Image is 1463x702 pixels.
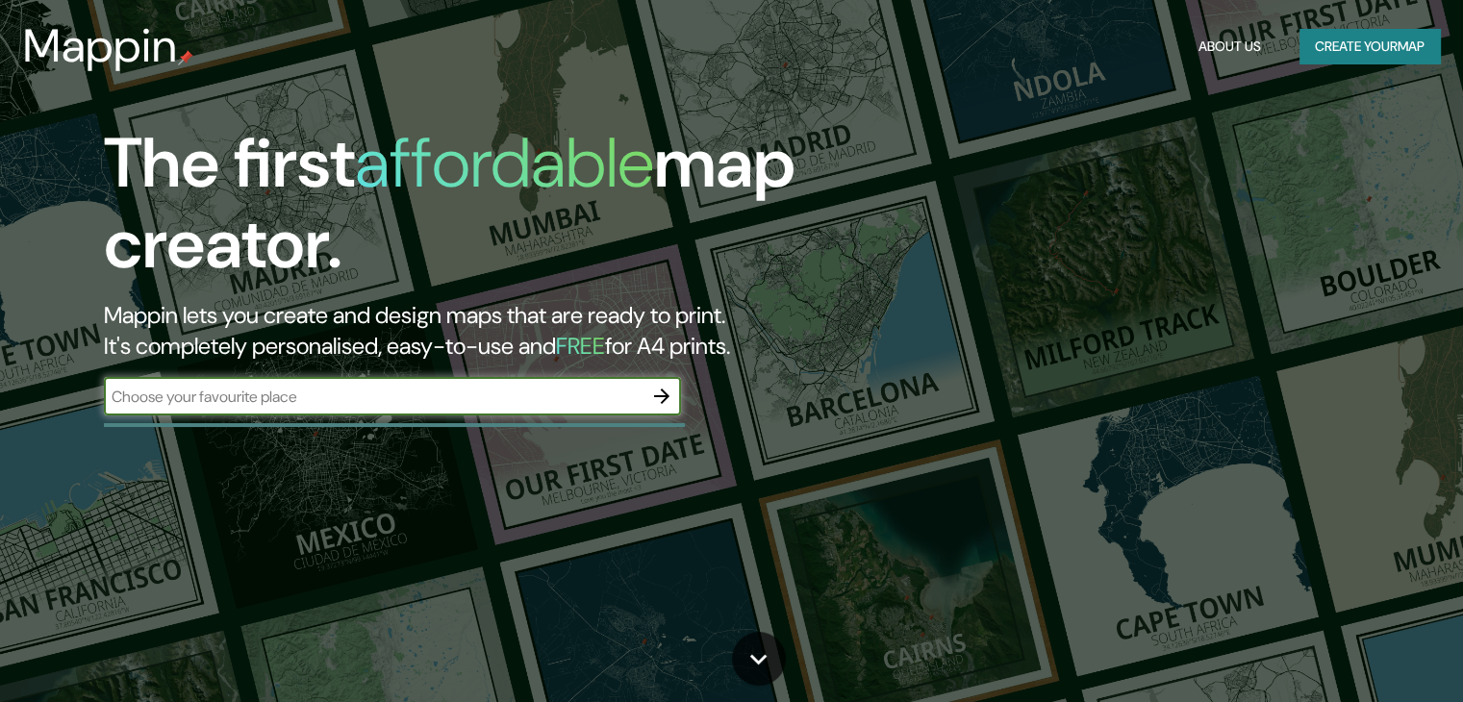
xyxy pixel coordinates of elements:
h2: Mappin lets you create and design maps that are ready to print. It's completely personalised, eas... [104,300,836,362]
button: About Us [1191,29,1269,64]
input: Choose your favourite place [104,386,643,408]
iframe: Help widget launcher [1292,627,1442,681]
button: Create yourmap [1299,29,1440,64]
h1: affordable [355,118,654,208]
img: mappin-pin [178,50,193,65]
h3: Mappin [23,19,178,73]
h1: The first map creator. [104,123,836,300]
h5: FREE [556,331,605,361]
